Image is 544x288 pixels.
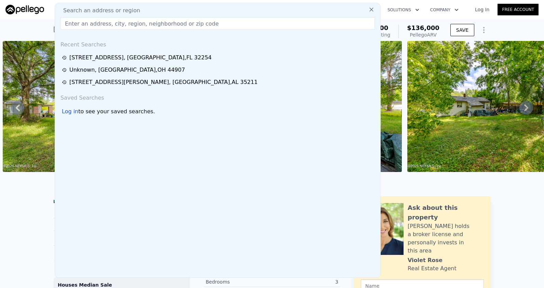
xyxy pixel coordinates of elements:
div: [STREET_ADDRESS] , [GEOGRAPHIC_DATA] , FL 32254 [69,54,212,62]
div: Real Estate Agent [408,264,457,273]
div: [PERSON_NAME] holds a broker license and personally invests in this area [408,222,484,255]
a: Free Account [498,4,539,15]
button: SAVE [450,24,474,36]
div: [STREET_ADDRESS][PERSON_NAME] , [GEOGRAPHIC_DATA] , AL 35211 [69,78,258,86]
div: Ask about this property [408,203,484,222]
img: Pellego [5,5,44,14]
a: Log In [467,6,498,13]
a: [STREET_ADDRESS][PERSON_NAME], [GEOGRAPHIC_DATA],AL 35211 [62,78,376,86]
button: Show Options [477,23,491,37]
span: Search an address or region [58,6,140,15]
div: 3 [272,278,338,285]
a: [STREET_ADDRESS], [GEOGRAPHIC_DATA],FL 32254 [62,54,376,62]
div: Violet Rose [408,256,443,264]
span: $136,000 [407,24,439,31]
button: Company [425,4,464,16]
div: Log in [62,107,78,116]
div: Recent Searches [58,35,378,52]
div: Saved Searches [58,88,378,105]
button: Solutions [382,4,425,16]
div: LISTING & SALE HISTORY [53,199,190,206]
span: to see your saved searches. [78,107,155,116]
div: Pellego ARV [407,31,439,38]
div: Bedrooms [206,278,272,285]
input: Enter an address, city, region, neighborhood or zip code [60,17,375,30]
div: [STREET_ADDRESS] , [GEOGRAPHIC_DATA] , FL 32254 [53,25,215,34]
div: Unknown , [GEOGRAPHIC_DATA] , OH 44907 [69,66,185,74]
img: Sale: 158159498 Parcel: 34106811 [3,41,200,172]
a: Unknown, [GEOGRAPHIC_DATA],OH 44907 [62,66,376,74]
